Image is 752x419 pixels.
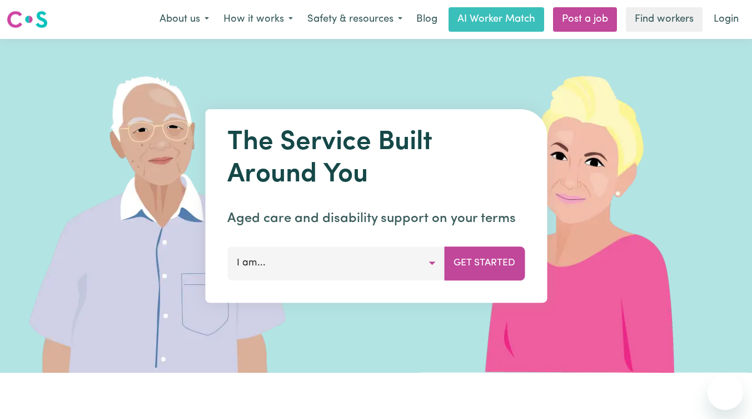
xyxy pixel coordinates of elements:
[227,127,525,191] h1: The Service Built Around You
[300,8,410,31] button: Safety & resources
[444,247,525,280] button: Get Started
[449,7,544,32] a: AI Worker Match
[227,209,525,229] p: Aged care and disability support on your terms
[708,374,743,410] iframe: Button to launch messaging window
[152,8,216,31] button: About us
[410,7,444,32] a: Blog
[216,8,300,31] button: How it works
[707,7,745,32] a: Login
[227,247,445,280] button: I am...
[7,9,48,29] img: Careseekers logo
[626,7,703,32] a: Find workers
[7,7,48,32] a: Careseekers logo
[553,7,617,32] a: Post a job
